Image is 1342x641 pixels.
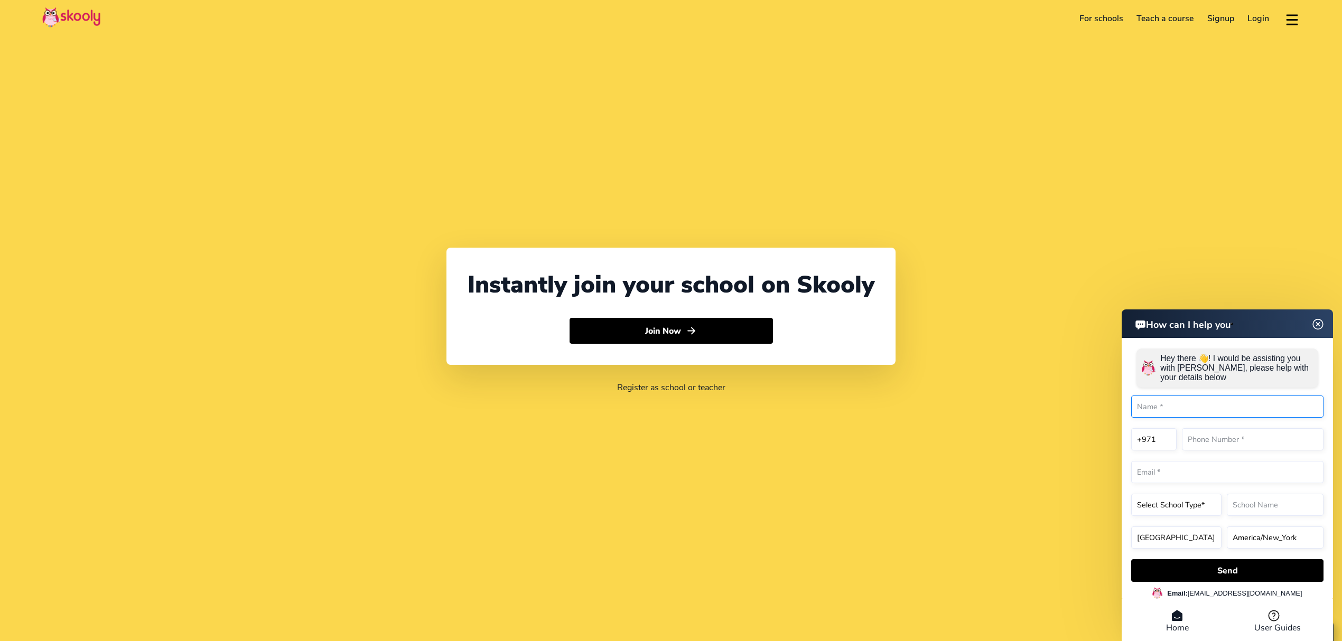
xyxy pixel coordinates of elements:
button: Join Nowarrow forward outline [570,318,773,344]
ion-icon: arrow forward outline [686,325,697,336]
div: Instantly join your school on Skooly [468,269,874,301]
a: Login [1241,10,1276,27]
img: Skooly [42,7,100,27]
a: Register as school or teacher [617,382,725,393]
a: Signup [1200,10,1241,27]
button: menu outline [1284,10,1300,27]
a: Teach a course [1130,10,1200,27]
a: For schools [1073,10,1130,27]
